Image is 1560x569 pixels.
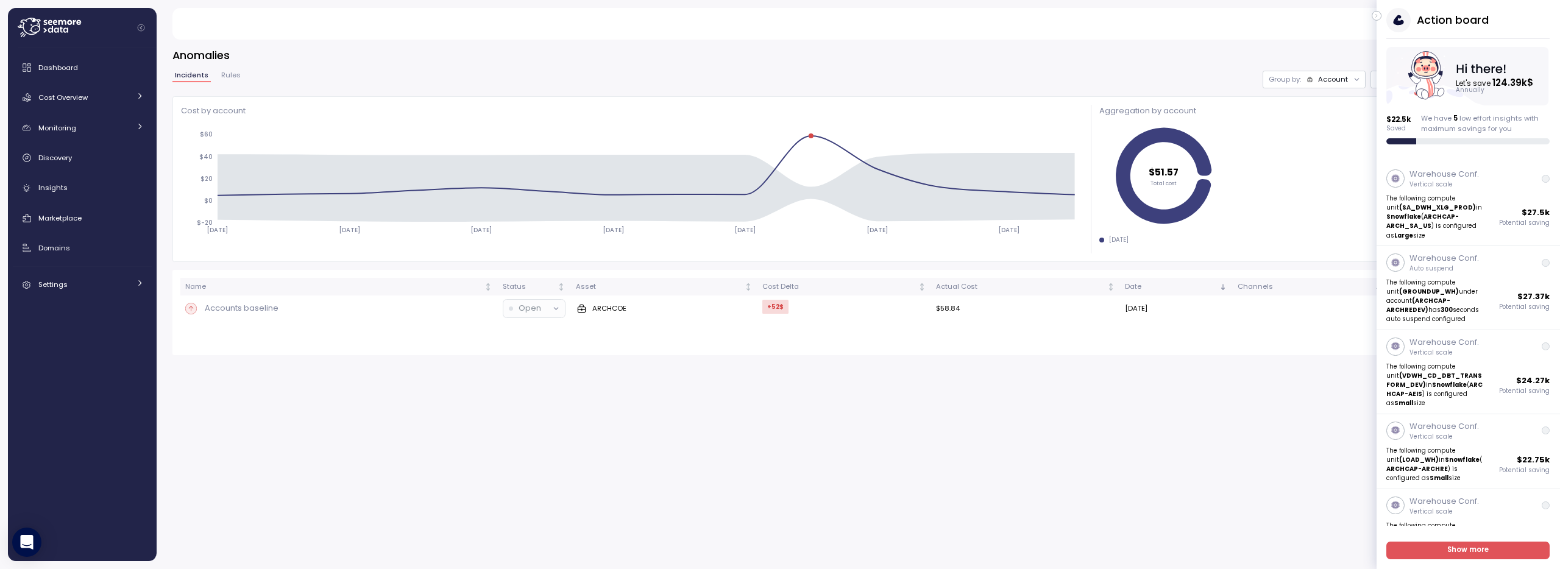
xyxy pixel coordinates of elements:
span: Show more [1448,542,1489,559]
p: $ 22.5k [1387,115,1411,124]
th: AssetNot sorted [570,278,757,295]
a: Dashboard [13,55,152,80]
div: Status [503,281,556,292]
p: $ 27.37k [1518,291,1550,303]
p: $ 24.27k [1517,375,1550,387]
tspan: [DATE] [207,225,228,233]
strong: Snowflake [1387,213,1422,221]
span: Dashboard [38,63,78,72]
div: Not sorted [484,283,492,291]
strong: Large [1395,231,1414,239]
strong: ARCHCAP-AEIS [1387,381,1483,398]
div: [DATE] [1109,236,1129,244]
strong: ARCHCAP-ARCHRE [1387,465,1448,473]
p: The following compute unit in ( ) is configured as size [1387,362,1485,408]
div: Account [1318,74,1348,84]
tspan: [DATE] [734,225,756,233]
tspan: $-20 [197,219,213,227]
strong: Small [1430,474,1449,482]
a: Discovery [13,146,152,170]
span: Domains [38,243,70,253]
tspan: [DATE] [603,225,624,233]
p: The following compute unit in ( ) is configured as size [1387,446,1485,482]
p: Group by: [1269,74,1301,84]
div: Actual Cost [936,281,1105,292]
p: Vertical scale [1409,507,1479,516]
p: Aggregation by account [1099,105,1536,117]
div: Channels [1238,281,1366,292]
p: The following compute unit under account has seconds auto suspend configured [1387,278,1485,324]
p: Potential saving [1500,219,1550,227]
div: Sorted descending [1219,283,1227,291]
div: Open Intercom Messenger [12,528,41,557]
strong: Snowflake [1433,381,1467,389]
div: We have low effort insights with maximum savings for you [1421,113,1550,133]
span: Settings [38,280,68,289]
strong: (LOAD_WH) [1400,456,1439,464]
tspan: $0 [204,197,213,205]
strong: (GROUNDUP_WH) [1400,288,1459,295]
th: Cost DeltaNot sorted [757,278,932,295]
p: ARCHCOE [592,303,626,313]
strong: Snowflake [1445,456,1480,464]
tspan: [DATE] [866,225,887,233]
tspan: $51.57 [1149,166,1179,179]
tspan: $40 [199,152,213,160]
a: Monitoring [13,116,152,140]
p: Vertical scale [1409,433,1479,441]
h3: Action board [1417,12,1489,27]
span: Discovery [38,153,72,163]
p: Potential saving [1500,387,1550,395]
p: $ 27.5k [1522,207,1550,219]
span: Insights [38,183,68,193]
p: Cost by account [181,105,1081,117]
span: 5 [1453,113,1458,123]
a: Warehouse Conf.Vertical scaleThe following compute unit(VDWH_CD_DBT_TRANSFORM_DEV)inSnowflake(ARC... [1377,330,1560,414]
span: Monitoring [38,123,76,133]
a: Insights [13,176,152,200]
td: $58.84 [931,295,1120,322]
strong: 300 [1441,306,1453,314]
p: The following compute unit in ( ) is configured as size [1387,521,1485,557]
td: [DATE] [1120,295,1232,322]
th: StatusNot sorted [497,278,570,295]
div: Date [1125,281,1217,292]
p: Vertical scale [1409,180,1479,189]
p: Warehouse Conf. [1409,336,1479,348]
h3: Anomalies [172,48,1544,63]
a: Domains [13,236,152,260]
tspan: [DATE] [998,225,1019,233]
p: Accounts baseline [205,302,278,314]
tspan: 124.39k $ [1494,76,1534,89]
strong: Small [1395,399,1414,407]
tspan: $60 [200,130,213,138]
th: NameNot sorted [180,278,498,295]
span: Incidents [175,72,208,79]
p: Warehouse Conf. [1409,420,1479,433]
tspan: [DATE] [339,225,360,233]
a: Cost Overview [13,85,152,110]
strong: ARCHCAP-ARCH_SA_US [1387,213,1459,230]
p: Open [519,302,541,314]
text: Let's save [1457,76,1534,89]
th: Actual CostNot sorted [931,278,1120,295]
div: Not sorted [557,283,565,291]
a: Marketplace [13,206,152,230]
a: Show more [1387,542,1550,559]
button: Open [503,300,565,317]
p: Vertical scale [1409,348,1479,357]
p: Warehouse Conf. [1409,168,1479,180]
strong: (ARCHCAP-ARCHREDEV) [1387,297,1451,314]
p: Potential saving [1500,303,1550,311]
button: Filter1 [1370,71,1446,88]
tspan: $20 [200,174,213,182]
div: +52 $ [762,300,789,314]
p: Warehouse Conf. [1409,252,1479,264]
a: Warehouse Conf.Vertical scaleThe following compute unit(SA_DWH_XLG_PROD)inSnowflake(ARCHCAP-ARCH_... [1377,162,1560,246]
th: DateSorted descending [1120,278,1232,295]
strong: (SA_DWH_XLG_PROD) [1400,203,1477,211]
a: Settings [13,272,152,297]
p: Warehouse Conf. [1409,495,1479,507]
a: Warehouse Conf.Vertical scaleThe following compute unit(LOAD_WH)inSnowflake(ARCHCAP-ARCHRE) is co... [1377,414,1560,489]
p: The following compute unit in ( ) is configured as size [1387,194,1485,240]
